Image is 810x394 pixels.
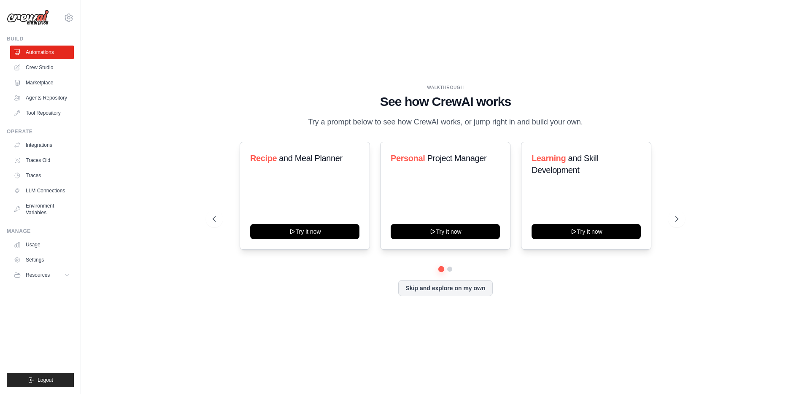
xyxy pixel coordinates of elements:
span: Logout [38,377,53,383]
div: WALKTHROUGH [213,84,678,91]
div: Manage [7,228,74,235]
a: Environment Variables [10,199,74,219]
a: LLM Connections [10,184,74,197]
button: Try it now [532,224,641,239]
a: Marketplace [10,76,74,89]
button: Resources [10,268,74,282]
a: Usage [10,238,74,251]
a: Integrations [10,138,74,152]
img: Logo [7,10,49,26]
button: Try it now [250,224,359,239]
div: Build [7,35,74,42]
button: Try it now [391,224,500,239]
p: Try a prompt below to see how CrewAI works, or jump right in and build your own. [304,116,587,128]
div: Operate [7,128,74,135]
span: Project Manager [427,154,487,163]
a: Automations [10,46,74,59]
a: Settings [10,253,74,267]
span: and Meal Planner [279,154,342,163]
a: Traces Old [10,154,74,167]
span: Learning [532,154,566,163]
a: Agents Repository [10,91,74,105]
span: and Skill Development [532,154,598,175]
button: Logout [7,373,74,387]
a: Tool Repository [10,106,74,120]
span: Personal [391,154,425,163]
h1: See how CrewAI works [213,94,678,109]
span: Recipe [250,154,277,163]
a: Traces [10,169,74,182]
a: Crew Studio [10,61,74,74]
button: Skip and explore on my own [398,280,492,296]
span: Resources [26,272,50,278]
